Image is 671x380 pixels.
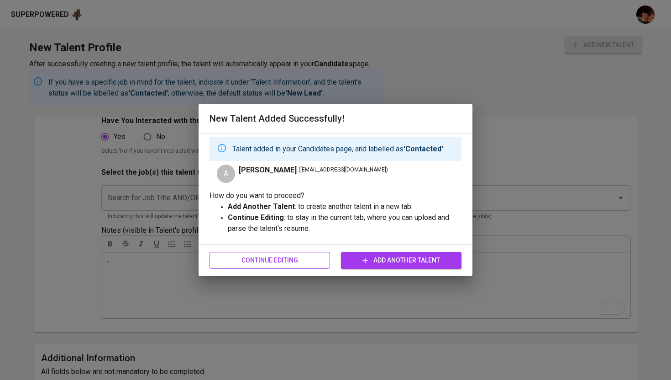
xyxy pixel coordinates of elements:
p: : to create another talent in a new tab. [228,201,461,212]
p: Talent added in your Candidates page, and labelled as [232,144,443,155]
span: Continue Editing [217,255,323,266]
strong: Continue Editing [228,213,284,222]
button: Continue Editing [210,252,330,269]
span: Add Another Talent [348,255,454,266]
span: [PERSON_NAME] [239,165,297,176]
strong: 'Contacted' [404,145,443,153]
p: : to stay in the current tab, where you can upload and parse the talent's resume. [228,212,461,234]
div: A [217,165,235,183]
p: How do you want to proceed? [210,190,461,201]
span: ( [EMAIL_ADDRESS][DOMAIN_NAME] ) [299,166,388,175]
strong: Add Another Talent [228,202,295,211]
button: Add Another Talent [341,252,461,269]
h6: New Talent Added Successfully! [210,111,461,126]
